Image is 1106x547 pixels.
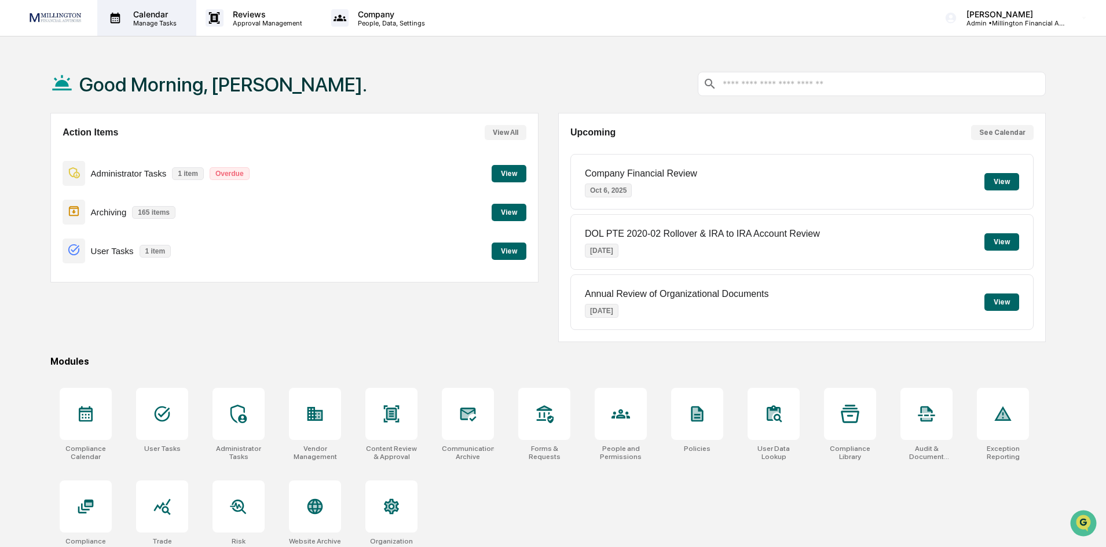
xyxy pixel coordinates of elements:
[349,19,431,27] p: People, Data, Settings
[442,445,494,461] div: Communications Archive
[91,168,167,178] p: Administrator Tasks
[140,245,171,258] p: 1 item
[585,304,618,318] p: [DATE]
[224,19,308,27] p: Approval Management
[12,169,21,178] div: 🔎
[984,233,1019,251] button: View
[132,206,175,219] p: 165 items
[197,92,211,106] button: Start new chat
[984,173,1019,190] button: View
[984,293,1019,311] button: View
[585,183,632,197] p: Oct 6, 2025
[365,445,418,461] div: Content Review & Approval
[971,125,1034,140] button: See Calendar
[12,147,21,156] div: 🖐️
[7,141,79,162] a: 🖐️Preclearance
[492,243,526,260] button: View
[492,206,526,217] a: View
[492,167,526,178] a: View
[492,204,526,221] button: View
[50,356,1046,367] div: Modules
[595,445,647,461] div: People and Permissions
[977,445,1029,461] div: Exception Reporting
[172,167,204,180] p: 1 item
[84,147,93,156] div: 🗄️
[824,445,876,461] div: Compliance Library
[585,289,769,299] p: Annual Review of Organizational Documents
[12,89,32,109] img: 1746055101610-c473b297-6a78-478c-a979-82029cc54cd1
[124,19,182,27] p: Manage Tasks
[23,146,75,157] span: Preclearance
[585,168,697,179] p: Company Financial Review
[289,537,341,545] div: Website Archive
[91,246,134,256] p: User Tasks
[1069,509,1100,540] iframe: Open customer support
[349,9,431,19] p: Company
[79,73,367,96] h1: Good Morning, [PERSON_NAME].
[210,167,250,180] p: Overdue
[39,89,190,100] div: Start new chat
[900,445,953,461] div: Audit & Document Logs
[213,445,265,461] div: Administrator Tasks
[12,24,211,43] p: How can we help?
[60,445,112,461] div: Compliance Calendar
[224,9,308,19] p: Reviews
[124,9,182,19] p: Calendar
[91,207,127,217] p: Archiving
[289,445,341,461] div: Vendor Management
[144,445,181,453] div: User Tasks
[585,244,618,258] p: [DATE]
[748,445,800,461] div: User Data Lookup
[79,141,148,162] a: 🗄️Attestations
[39,100,147,109] div: We're available if you need us!
[63,127,118,138] h2: Action Items
[585,229,820,239] p: DOL PTE 2020-02 Rollover & IRA to IRA Account Review
[7,163,78,184] a: 🔎Data Lookup
[518,445,570,461] div: Forms & Requests
[492,245,526,256] a: View
[957,9,1065,19] p: [PERSON_NAME]
[570,127,616,138] h2: Upcoming
[23,168,73,179] span: Data Lookup
[28,12,83,24] img: logo
[684,445,711,453] div: Policies
[96,146,144,157] span: Attestations
[115,196,140,205] span: Pylon
[82,196,140,205] a: Powered byPylon
[492,165,526,182] button: View
[957,19,1065,27] p: Admin • Millington Financial Advisors, LLC
[485,125,526,140] button: View All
